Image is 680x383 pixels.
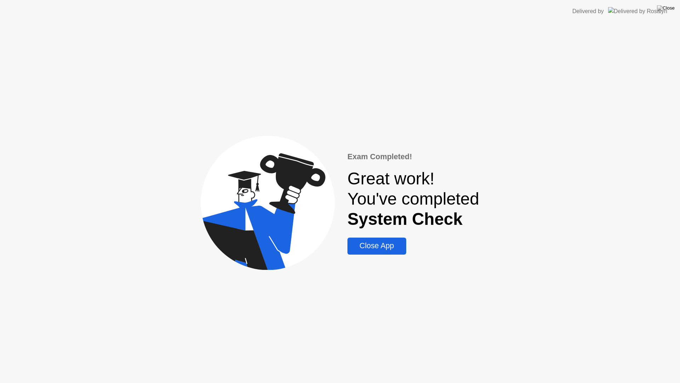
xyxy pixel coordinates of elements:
[347,168,479,229] div: Great work! You've completed
[572,7,604,16] div: Delivered by
[347,238,406,255] button: Close App
[657,5,675,11] img: Close
[350,242,404,250] div: Close App
[347,151,479,162] div: Exam Completed!
[608,7,667,15] img: Delivered by Rosalyn
[347,210,463,228] b: System Check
